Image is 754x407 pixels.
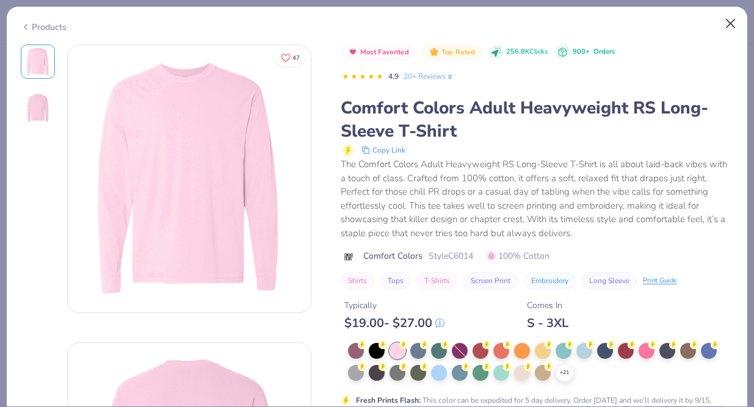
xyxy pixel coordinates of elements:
[380,272,411,289] button: Tops
[429,47,439,57] img: Top Rated sort
[441,49,476,56] span: Top Rated
[344,315,444,331] div: $ 19.00 - $ 27.00
[342,45,416,60] button: Badge Button
[360,49,409,56] span: Most Favorited
[643,276,677,286] div: Print Guide
[463,272,518,289] button: Screen Print
[356,395,711,406] div: This color can be expedited for 5 day delivery. Order [DATE] and we’ll delivery it by 9/15.
[68,57,311,300] img: Front
[417,272,457,289] button: T-Shirts
[358,143,409,157] button: copy to clipboard
[348,47,358,57] img: Most Favorited sort
[292,55,300,61] span: 47
[275,49,305,67] button: Like
[23,47,53,76] img: Front
[23,93,53,123] img: Back
[524,272,576,289] button: Embroidery
[363,250,422,262] span: Comfort Colors
[429,250,473,262] span: Style C6014
[422,45,481,60] button: Badge Button
[527,299,568,312] div: Comes In
[487,250,549,262] span: 100% Cotton
[527,315,568,331] div: S - 3XL
[560,369,569,377] span: + 21
[341,96,734,143] div: Comfort Colors Adult Heavyweight RS Long-Sleeve T-Shirt
[21,21,67,34] div: Products
[341,157,734,240] div: The Comfort Colors Adult Heavyweight RS Long-Sleeve T-Shirt is all about laid-back vibes with a t...
[356,395,421,405] strong: Fresh Prints Flash :
[388,71,399,81] span: 4.9
[404,71,454,82] a: 20+ Reviews
[573,47,615,57] div: 900+
[344,299,444,312] div: Typically
[506,47,548,57] span: 256.8K Clicks
[719,12,742,35] button: Close
[342,67,383,87] div: 4.9 Stars
[341,252,357,262] img: brand logo
[593,47,615,56] span: Orders
[582,272,637,289] button: Long Sleeve
[341,272,374,289] button: Shirts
